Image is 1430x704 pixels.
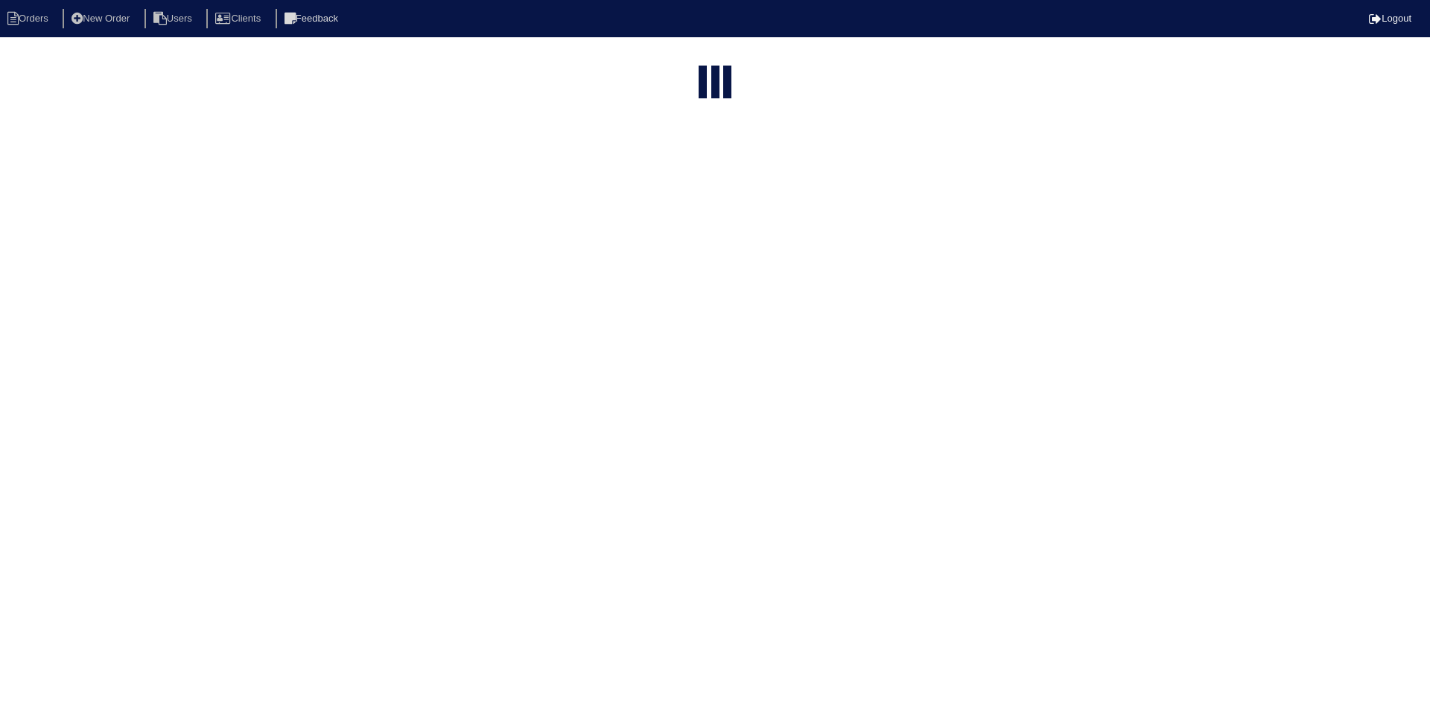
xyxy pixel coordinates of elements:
a: New Order [63,13,142,24]
li: Clients [206,9,273,29]
a: Users [144,13,204,24]
li: Feedback [276,9,350,29]
li: New Order [63,9,142,29]
li: Users [144,9,204,29]
div: loading... [711,66,719,98]
a: Clients [206,13,273,24]
a: Logout [1369,13,1411,24]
